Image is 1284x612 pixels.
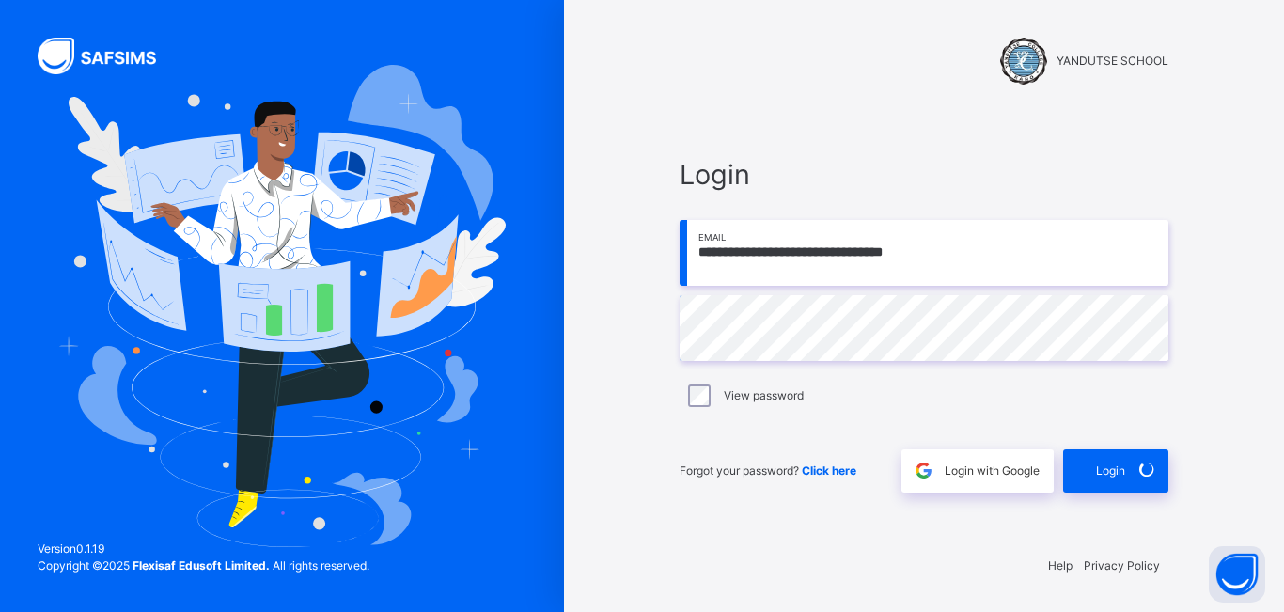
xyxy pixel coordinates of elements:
span: Login with Google [945,463,1040,479]
span: Login [680,154,1168,195]
button: Open asap [1209,546,1265,603]
img: Hero Image [58,65,506,546]
strong: Flexisaf Edusoft Limited. [133,558,270,573]
span: Copyright © 2025 All rights reserved. [38,558,369,573]
span: Forgot your password? [680,463,856,478]
span: Version 0.1.19 [38,541,369,557]
span: YANDUTSE SCHOOL [1057,53,1168,70]
label: View password [724,387,804,404]
img: google.396cfc9801f0270233282035f929180a.svg [913,460,934,481]
span: Login [1096,463,1125,479]
a: Click here [802,463,856,478]
img: SAFSIMS Logo [38,38,179,74]
a: Privacy Policy [1084,558,1160,573]
a: Help [1048,558,1073,573]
